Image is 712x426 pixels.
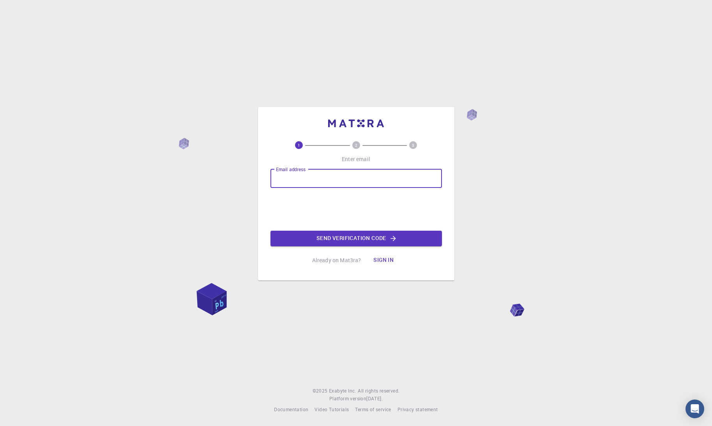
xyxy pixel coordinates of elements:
span: Terms of service [355,406,391,412]
span: Privacy statement [398,406,438,412]
iframe: reCAPTCHA [297,194,415,224]
button: Send verification code [270,231,442,246]
button: Sign in [367,252,400,268]
span: © 2025 [313,387,329,395]
span: [DATE] . [366,395,383,401]
p: Already on Mat3ra? [312,256,361,264]
a: Video Tutorials [314,406,349,414]
text: 1 [298,142,300,148]
span: All rights reserved. [358,387,399,395]
text: 2 [355,142,357,148]
a: [DATE]. [366,395,383,403]
text: 3 [412,142,414,148]
p: Enter email [342,155,370,163]
a: Terms of service [355,406,391,414]
span: Video Tutorials [314,406,349,412]
a: Privacy statement [398,406,438,414]
span: Platform version [329,395,366,403]
label: Email address [276,166,306,173]
a: Exabyte Inc. [329,387,356,395]
div: Open Intercom Messenger [685,400,704,418]
a: Documentation [274,406,308,414]
span: Exabyte Inc. [329,387,356,394]
span: Documentation [274,406,308,412]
